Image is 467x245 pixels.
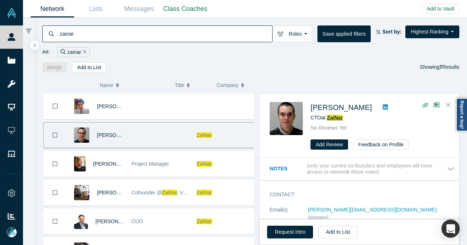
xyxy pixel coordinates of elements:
a: Lists [74,0,117,17]
span: , VC @ [GEOGRAPHIC_DATA] [177,190,248,195]
a: Network [31,0,74,17]
img: Eric Roselli's Profile Image [74,156,86,171]
strong: 7 [440,64,443,70]
span: Results [440,64,459,70]
button: Save applied filters [317,25,371,42]
button: Close [443,99,454,111]
div: Showing [420,62,459,72]
button: Notes (only your current co-founders and employees will have access to view/edit these notes) [270,163,454,175]
button: Remove Filter [81,48,86,56]
span: No Reviews Yet [310,125,347,131]
span: ZaiNar [197,132,212,138]
button: Bookmark [44,180,66,205]
span: ZaiNar [162,190,177,195]
button: Highest Ranking [405,25,459,38]
button: Add to List [72,62,106,72]
button: Merge [42,62,67,72]
input: Search by name, title, company, summary, expertise, investment criteria or topics of focus [59,25,272,42]
a: [PERSON_NAME] [97,190,139,195]
button: Request Intro [267,226,313,238]
a: Report a bug! [456,98,467,131]
button: Name [100,78,167,93]
span: Company [217,78,239,93]
span: ZaiNar [197,218,212,224]
button: Add to List [318,226,358,238]
img: Alchemist Vault Logo [7,8,17,18]
button: Bookmark [44,209,66,234]
a: [PERSON_NAME] [97,132,139,138]
p: (only your current co-founders and employees will have access to view/edit these notes) [307,163,447,175]
h3: Contact [270,191,444,198]
a: [PERSON_NAME] [93,161,135,167]
img: Philip Kratz's Profile Image [270,102,303,135]
h3: Notes [270,165,305,173]
button: Bookmark [44,151,66,177]
span: Name [100,78,113,93]
button: Roles [272,25,312,42]
span: (primary) [308,214,328,220]
button: Bookmark [44,94,66,119]
img: Alexander Hooshmand's Profile Image [74,214,88,229]
button: Company [217,78,251,93]
span: ZaiNar [197,190,212,195]
a: Class Coaches [161,0,210,17]
img: Arsalan Farooq's Profile Image [74,99,89,114]
a: [PERSON_NAME] [97,103,139,109]
dt: Email(s) [270,206,308,229]
span: All: [42,48,50,56]
a: [PERSON_NAME][EMAIL_ADDRESS][DOMAIN_NAME] [308,207,436,213]
a: [PERSON_NAME] [96,218,138,224]
img: Mia Scott's Account [7,227,17,237]
button: Title [175,78,209,93]
span: CTO at [310,115,343,120]
span: COO [131,218,143,224]
a: ZaiNar [327,115,343,120]
button: Add Review [310,139,348,150]
strong: Sort by: [382,29,402,35]
a: [PERSON_NAME] [310,103,372,111]
button: Add to Vault [422,4,459,14]
button: Feedback on Profile [353,139,409,150]
img: Jake Levy's Profile Image [74,185,89,200]
span: Project Manager [131,161,169,167]
span: ZaiNar [197,161,212,167]
span: Cofounder @ [131,190,162,195]
a: Messages [117,0,161,17]
div: zainar [57,47,90,57]
span: Title [175,78,184,93]
img: Philip Kratz's Profile Image [74,127,89,143]
button: Bookmark [44,123,66,148]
